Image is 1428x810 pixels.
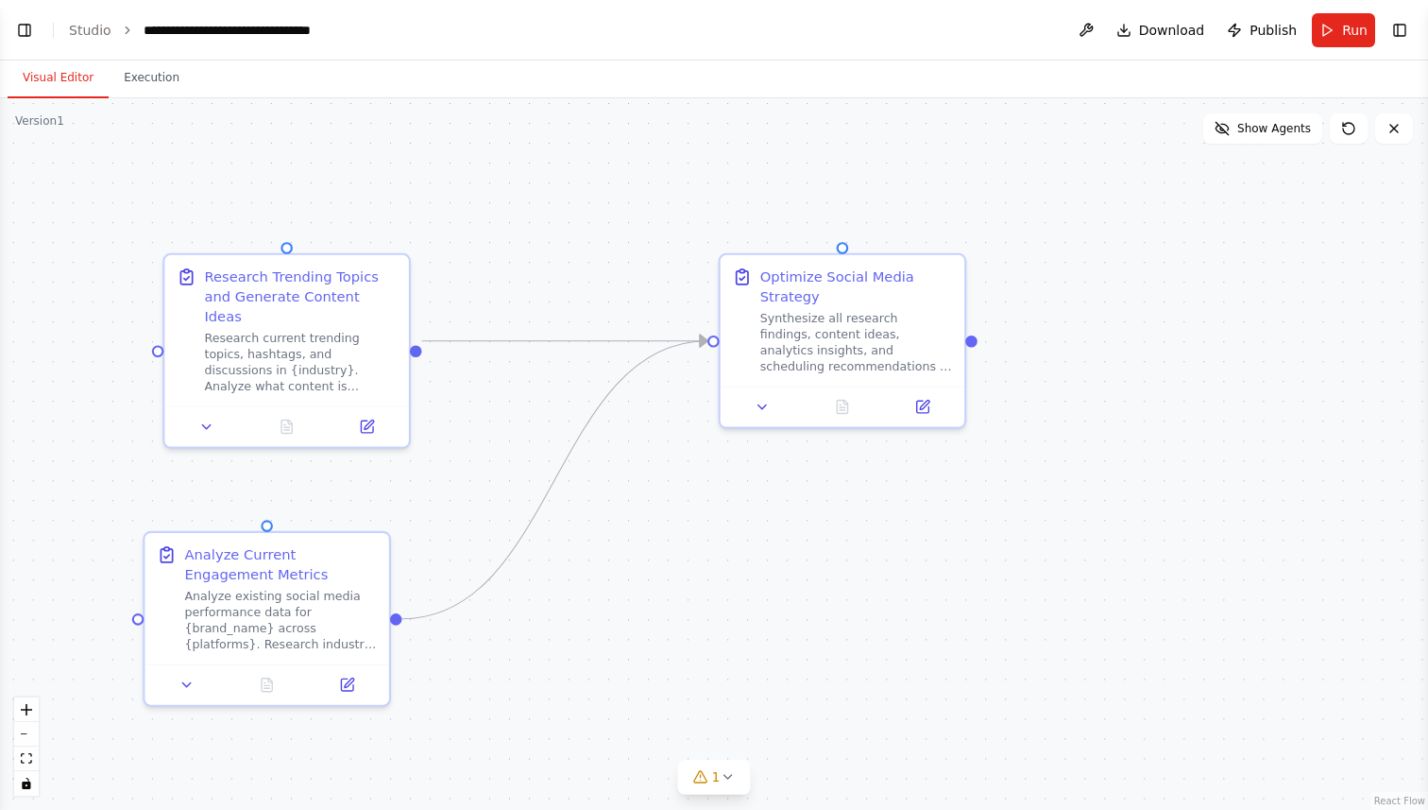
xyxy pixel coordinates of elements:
[245,415,329,439] button: No output available
[184,545,377,585] div: Analyze Current Engagement Metrics
[69,23,111,38] a: Studio
[760,311,953,374] div: Synthesize all research findings, content ideas, analytics insights, and scheduling recommendatio...
[143,531,391,707] div: Analyze Current Engagement MetricsAnalyze existing social media performance data for {brand_name}...
[760,267,953,306] div: Optimize Social Media Strategy
[1203,113,1322,144] button: Show Agents
[1139,21,1205,40] span: Download
[14,722,39,747] button: zoom out
[1249,21,1297,40] span: Publish
[712,767,721,786] span: 1
[204,267,397,326] div: Research Trending Topics and Generate Content Ideas
[14,747,39,771] button: fit view
[1342,21,1368,40] span: Run
[1219,13,1304,47] button: Publish
[184,589,377,652] div: Analyze existing social media performance data for {brand_name} across {platforms}. Research indu...
[719,253,967,429] div: Optimize Social Media StrategySynthesize all research findings, content ideas, analytics insights...
[69,21,356,40] nav: breadcrumb
[14,771,39,796] button: toggle interactivity
[109,59,195,98] button: Execution
[8,59,109,98] button: Visual Editor
[1237,121,1311,136] span: Show Agents
[1109,13,1213,47] button: Download
[889,395,957,419] button: Open in side panel
[800,395,884,419] button: No output available
[14,698,39,796] div: React Flow controls
[162,253,411,449] div: Research Trending Topics and Generate Content IdeasResearch current trending topics, hashtags, an...
[1374,796,1425,806] a: React Flow attribution
[313,673,381,697] button: Open in side panel
[14,698,39,722] button: zoom in
[204,331,397,394] div: Research current trending topics, hashtags, and discussions in {industry}. Analyze what content i...
[678,760,751,795] button: 1
[402,331,708,629] g: Edge from 2f80c349-a5fc-4a43-8f2c-f976f2966aff to b8a24119-d52a-4cec-a2df-6fc3a0568e15
[225,673,309,697] button: No output available
[1386,17,1413,43] button: Show right sidebar
[11,17,38,43] button: Show left sidebar
[332,415,400,439] button: Open in side panel
[15,113,64,129] div: Version 1
[422,331,708,351] g: Edge from 30da9df9-5c98-412f-8783-a0d7a48329a1 to b8a24119-d52a-4cec-a2df-6fc3a0568e15
[1312,13,1375,47] button: Run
